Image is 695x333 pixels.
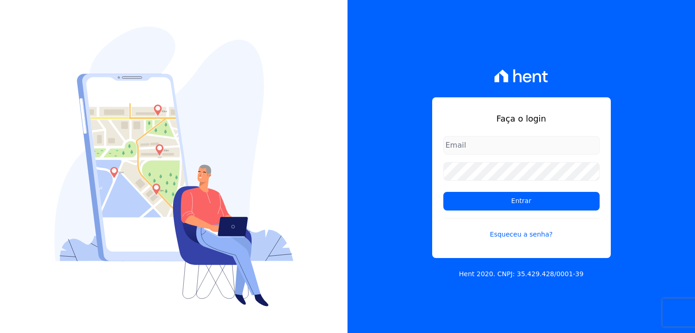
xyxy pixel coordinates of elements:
[443,136,600,155] input: Email
[443,112,600,125] h1: Faça o login
[443,218,600,239] a: Esqueceu a senha?
[54,27,294,306] img: Login
[443,192,600,211] input: Entrar
[459,269,584,279] p: Hent 2020. CNPJ: 35.429.428/0001-39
